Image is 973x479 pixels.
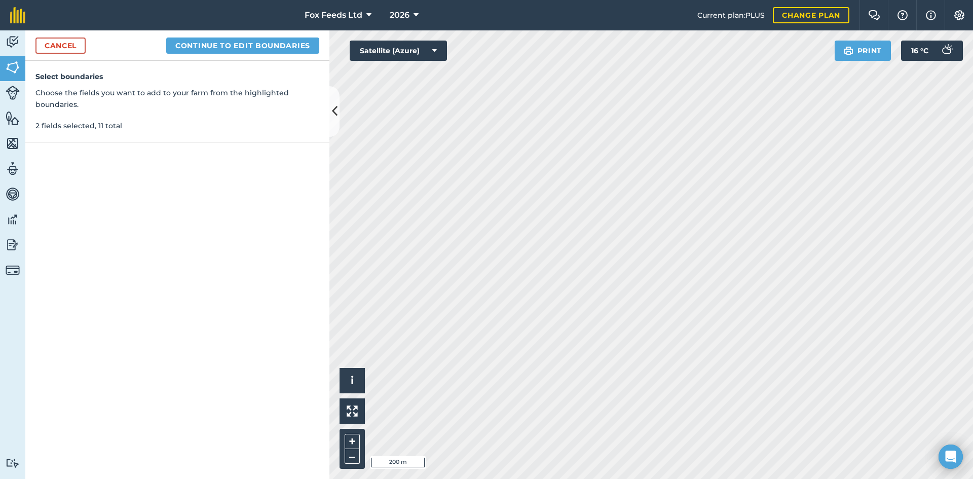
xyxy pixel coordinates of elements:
[6,212,20,227] img: svg+xml;base64,PD94bWwgdmVyc2lvbj0iMS4wIiBlbmNvZGluZz0idXRmLTgiPz4KPCEtLSBHZW5lcmF0b3I6IEFkb2JlIE...
[835,41,891,61] button: Print
[351,374,354,387] span: i
[773,7,849,23] a: Change plan
[350,41,447,61] button: Satellite (Azure)
[6,263,20,277] img: svg+xml;base64,PD94bWwgdmVyc2lvbj0iMS4wIiBlbmNvZGluZz0idXRmLTgiPz4KPCEtLSBHZW5lcmF0b3I6IEFkb2JlIE...
[911,41,928,61] span: 16 ° C
[6,110,20,126] img: svg+xml;base64,PHN2ZyB4bWxucz0iaHR0cDovL3d3dy53My5vcmcvMjAwMC9zdmciIHdpZHRoPSI1NiIgaGVpZ2h0PSI2MC...
[926,9,936,21] img: svg+xml;base64,PHN2ZyB4bWxucz0iaHR0cDovL3d3dy53My5vcmcvMjAwMC9zdmciIHdpZHRoPSIxNyIgaGVpZ2h0PSIxNy...
[35,87,319,110] p: Choose the fields you want to add to your farm from the highlighted boundaries.
[896,10,909,20] img: A question mark icon
[844,45,853,57] img: svg+xml;base64,PHN2ZyB4bWxucz0iaHR0cDovL3d3dy53My5vcmcvMjAwMC9zdmciIHdpZHRoPSIxOSIgaGVpZ2h0PSIyNC...
[868,10,880,20] img: Two speech bubbles overlapping with the left bubble in the forefront
[345,449,360,464] button: –
[340,368,365,393] button: i
[390,9,409,21] span: 2026
[6,60,20,75] img: svg+xml;base64,PHN2ZyB4bWxucz0iaHR0cDovL3d3dy53My5vcmcvMjAwMC9zdmciIHdpZHRoPSI1NiIgaGVpZ2h0PSI2MC...
[10,7,25,23] img: fieldmargin Logo
[953,10,965,20] img: A cog icon
[347,406,358,417] img: Four arrows, one pointing top left, one top right, one bottom right and the last bottom left
[6,161,20,176] img: svg+xml;base64,PD94bWwgdmVyc2lvbj0iMS4wIiBlbmNvZGluZz0idXRmLTgiPz4KPCEtLSBHZW5lcmF0b3I6IEFkb2JlIE...
[35,120,319,131] p: 2 fields selected, 11 total
[6,187,20,202] img: svg+xml;base64,PD94bWwgdmVyc2lvbj0iMS4wIiBlbmNvZGluZz0idXRmLTgiPz4KPCEtLSBHZW5lcmF0b3I6IEFkb2JlIE...
[345,434,360,449] button: +
[6,458,20,468] img: svg+xml;base64,PD94bWwgdmVyc2lvbj0iMS4wIiBlbmNvZGluZz0idXRmLTgiPz4KPCEtLSBHZW5lcmF0b3I6IEFkb2JlIE...
[6,34,20,50] img: svg+xml;base64,PD94bWwgdmVyc2lvbj0iMS4wIiBlbmNvZGluZz0idXRmLTgiPz4KPCEtLSBHZW5lcmF0b3I6IEFkb2JlIE...
[937,41,957,61] img: svg+xml;base64,PD94bWwgdmVyc2lvbj0iMS4wIiBlbmNvZGluZz0idXRmLTgiPz4KPCEtLSBHZW5lcmF0b3I6IEFkb2JlIE...
[35,38,86,54] a: Cancel
[697,10,765,21] span: Current plan : PLUS
[35,71,319,82] h4: Select boundaries
[901,41,963,61] button: 16 °C
[6,136,20,151] img: svg+xml;base64,PHN2ZyB4bWxucz0iaHR0cDovL3d3dy53My5vcmcvMjAwMC9zdmciIHdpZHRoPSI1NiIgaGVpZ2h0PSI2MC...
[6,237,20,252] img: svg+xml;base64,PD94bWwgdmVyc2lvbj0iMS4wIiBlbmNvZGluZz0idXRmLTgiPz4KPCEtLSBHZW5lcmF0b3I6IEFkb2JlIE...
[939,445,963,469] div: Open Intercom Messenger
[166,38,319,54] button: Continue to edit boundaries
[305,9,362,21] span: Fox Feeds Ltd
[6,86,20,100] img: svg+xml;base64,PD94bWwgdmVyc2lvbj0iMS4wIiBlbmNvZGluZz0idXRmLTgiPz4KPCEtLSBHZW5lcmF0b3I6IEFkb2JlIE...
